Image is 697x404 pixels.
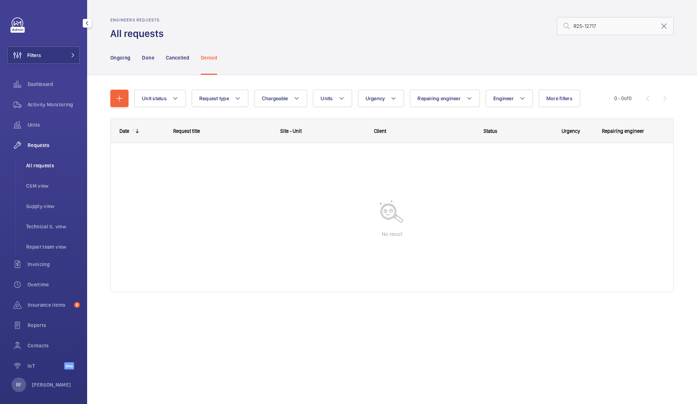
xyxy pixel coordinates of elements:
[28,142,80,149] span: Requests
[28,342,80,349] span: Contacts
[26,223,80,230] span: Technical S. view
[493,95,514,101] span: Engineer
[134,90,186,107] button: Unit status
[32,381,71,388] p: [PERSON_NAME]
[280,128,302,134] span: Site - Unit
[28,322,80,329] span: Reports
[142,54,154,61] p: Done
[110,54,130,61] p: Ongoing
[110,27,168,40] h1: All requests
[557,17,674,35] input: Search by request number or quote number
[374,128,386,134] span: Client
[539,90,580,107] button: More filters
[7,46,80,64] button: Filters
[484,128,497,134] span: Status
[546,95,572,101] span: More filters
[64,362,74,370] span: Beta
[26,203,80,210] span: Supply view
[602,128,644,134] span: Repairing engineer
[26,182,80,189] span: CSM view
[28,101,80,108] span: Activity Monitoring
[201,54,217,61] p: Denied
[27,52,41,59] span: Filters
[313,90,352,107] button: Units
[16,381,21,388] p: RF
[28,301,71,309] span: Insurance items
[28,362,64,370] span: IoT
[28,281,80,288] span: Overtime
[26,243,80,250] span: Repair team view
[173,128,200,134] span: Request title
[28,81,80,88] span: Dashboard
[28,261,80,268] span: Invoicing
[192,90,248,107] button: Request type
[110,17,168,23] h2: Engineers requests
[358,90,404,107] button: Urgency
[614,96,632,101] span: 0 - 0 0
[142,95,167,101] span: Unit status
[166,54,189,61] p: Cancelled
[254,90,307,107] button: Chargeable
[486,90,533,107] button: Engineer
[366,95,385,101] span: Urgency
[410,90,480,107] button: Repairing engineer
[417,95,461,101] span: Repairing engineer
[624,95,629,101] span: of
[262,95,288,101] span: Chargeable
[119,128,129,134] div: Date
[28,121,80,128] span: Units
[321,95,333,101] span: Units
[562,128,580,134] span: Urgency
[26,162,80,169] span: All requests
[199,95,229,101] span: Request type
[74,302,80,308] span: 6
